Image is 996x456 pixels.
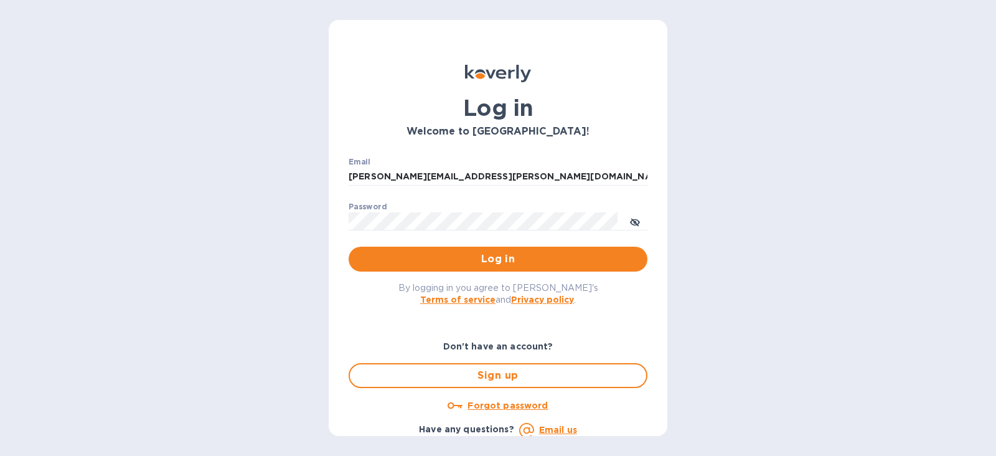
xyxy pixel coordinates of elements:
[349,203,387,211] label: Password
[511,295,574,305] a: Privacy policy
[349,158,370,166] label: Email
[398,283,598,305] span: By logging in you agree to [PERSON_NAME]'s and .
[443,341,553,351] b: Don't have an account?
[419,424,514,434] b: Have any questions?
[420,295,496,305] a: Terms of service
[539,425,577,435] a: Email us
[349,363,647,388] button: Sign up
[360,368,636,383] span: Sign up
[465,65,531,82] img: Koverly
[349,247,647,272] button: Log in
[359,252,637,267] span: Log in
[622,209,647,234] button: toggle password visibility
[349,95,647,121] h1: Log in
[349,126,647,138] h3: Welcome to [GEOGRAPHIC_DATA]!
[349,168,647,186] input: Enter email address
[467,401,548,411] u: Forgot password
